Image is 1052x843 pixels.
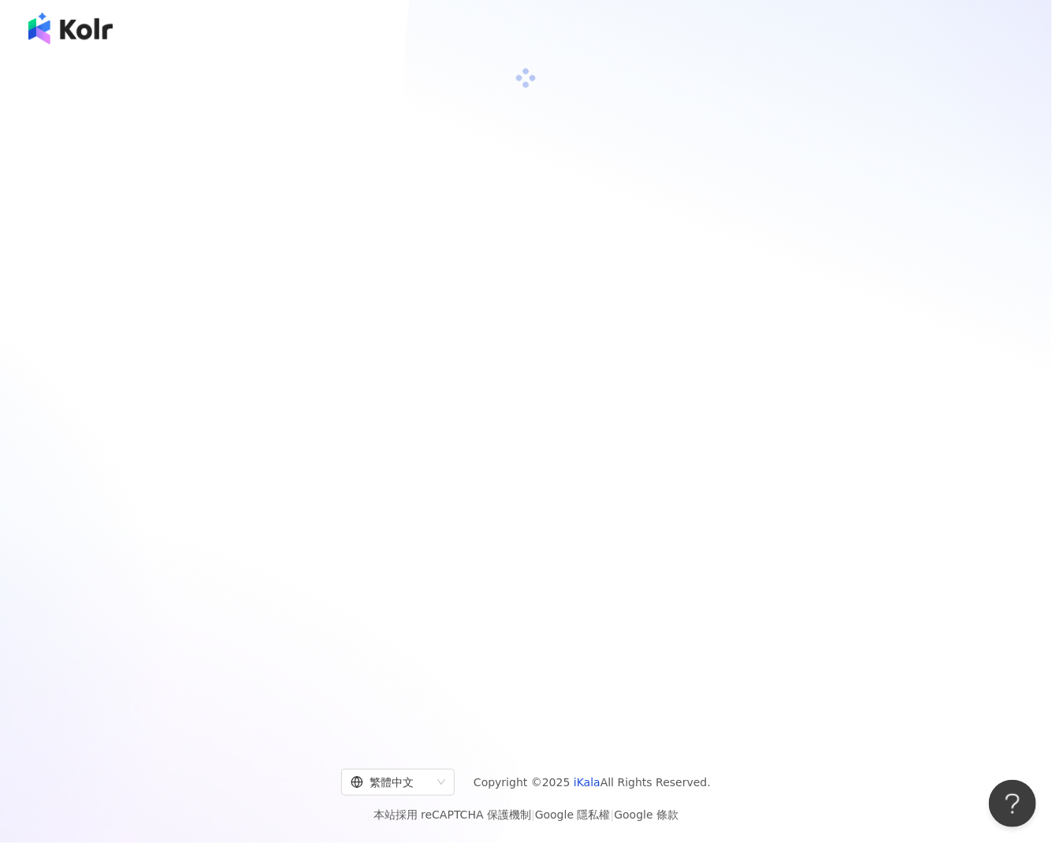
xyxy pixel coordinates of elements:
[614,808,678,821] a: Google 條款
[474,773,711,792] span: Copyright © 2025 All Rights Reserved.
[611,808,615,821] span: |
[989,780,1036,827] iframe: Help Scout Beacon - Open
[535,808,611,821] a: Google 隱私權
[351,770,431,795] div: 繁體中文
[374,805,678,824] span: 本站採用 reCAPTCHA 保護機制
[531,808,535,821] span: |
[574,776,600,789] a: iKala
[28,13,113,44] img: logo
